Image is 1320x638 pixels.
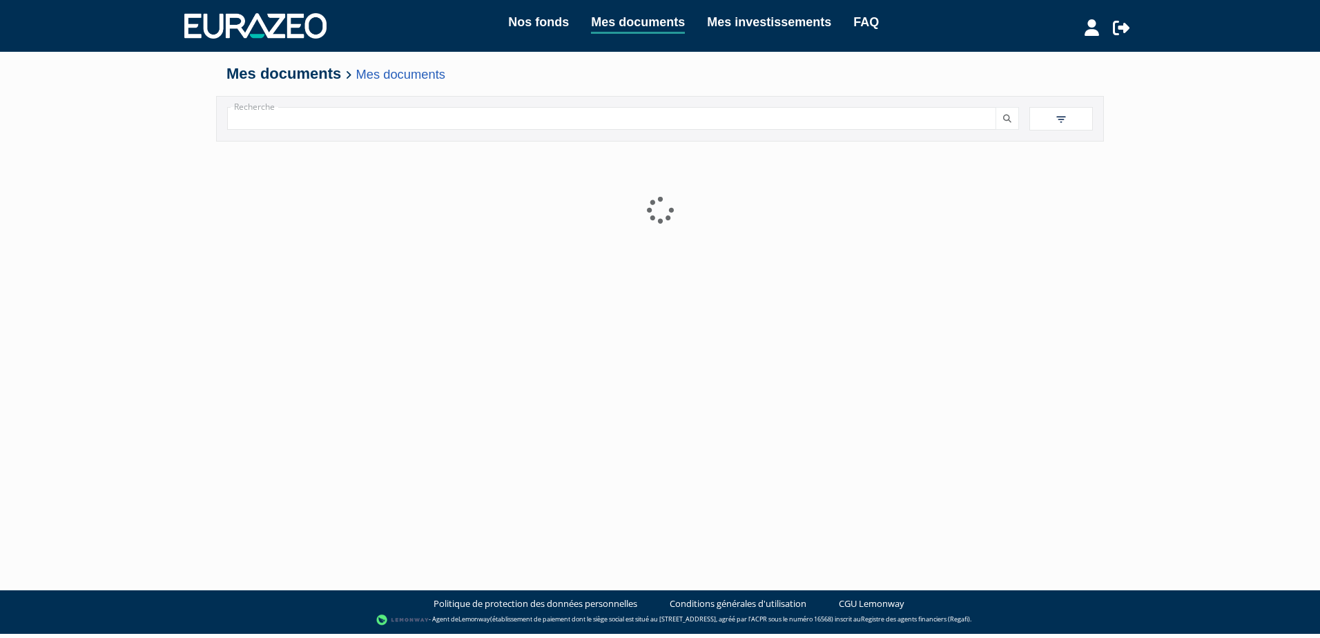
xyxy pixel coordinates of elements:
[434,597,637,610] a: Politique de protection des données personnelles
[356,67,445,81] a: Mes documents
[861,615,970,624] a: Registre des agents financiers (Regafi)
[707,12,831,32] a: Mes investissements
[227,107,996,130] input: Recherche
[458,615,490,624] a: Lemonway
[839,597,904,610] a: CGU Lemonway
[853,12,879,32] a: FAQ
[14,613,1306,627] div: - Agent de (établissement de paiement dont le siège social est situé au [STREET_ADDRESS], agréé p...
[226,66,1094,82] h4: Mes documents
[376,613,429,627] img: logo-lemonway.png
[1055,113,1067,126] img: filter.svg
[670,597,806,610] a: Conditions générales d'utilisation
[508,12,569,32] a: Nos fonds
[591,12,685,34] a: Mes documents
[184,13,327,38] img: 1732889491-logotype_eurazeo_blanc_rvb.png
